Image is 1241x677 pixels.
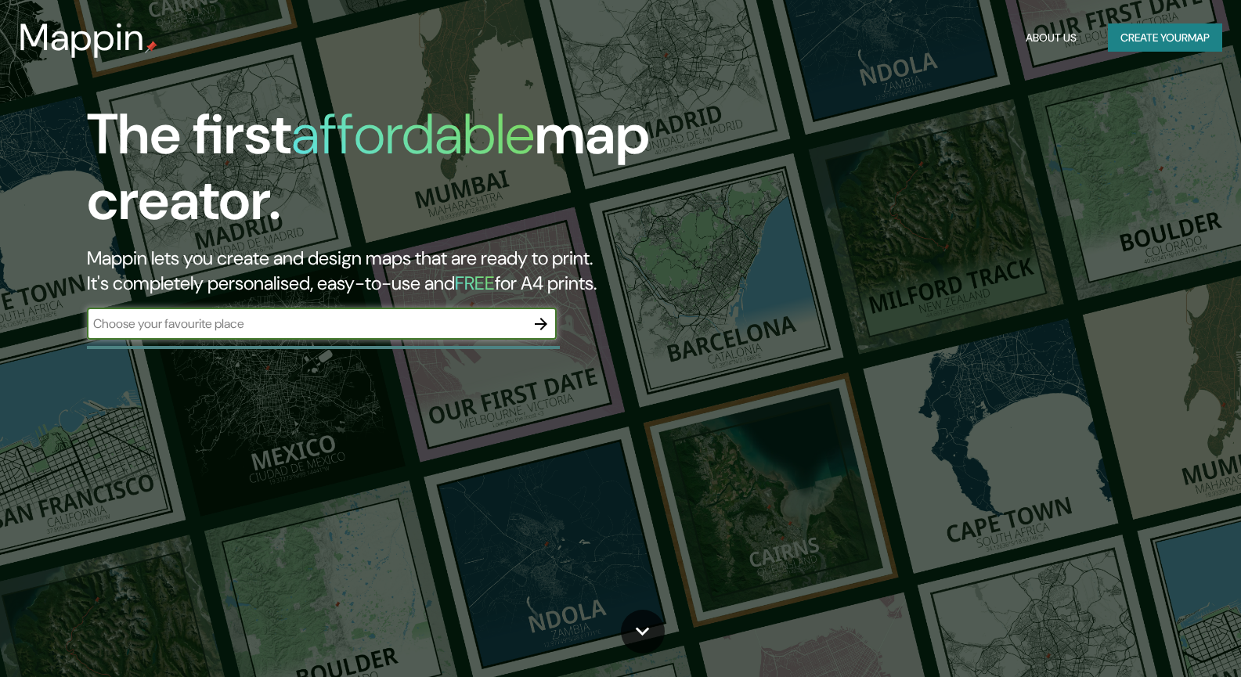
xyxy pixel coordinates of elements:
h1: The first map creator. [87,102,708,246]
h3: Mappin [19,16,145,59]
img: mappin-pin [145,41,157,53]
h5: FREE [455,271,495,295]
button: About Us [1019,23,1083,52]
h1: affordable [291,98,535,171]
button: Create yourmap [1108,23,1222,52]
input: Choose your favourite place [87,315,525,333]
h2: Mappin lets you create and design maps that are ready to print. It's completely personalised, eas... [87,246,708,296]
